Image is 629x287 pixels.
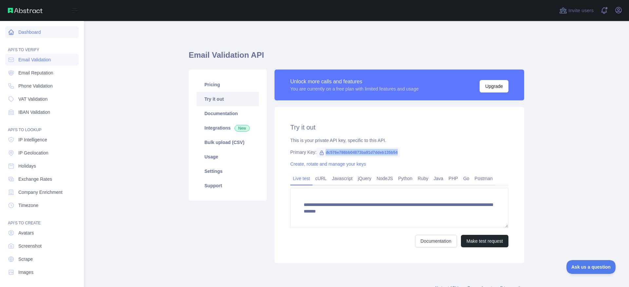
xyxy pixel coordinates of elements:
a: Create, rotate and manage your keys [290,161,366,167]
div: API'S TO CREATE [5,213,79,226]
a: Java [431,173,446,184]
a: NodeJS [374,173,395,184]
span: dc576e786bb04873ba91d7ddeb135b54 [316,148,400,157]
div: API'S TO VERIFY [5,39,79,52]
a: Usage [197,150,259,164]
a: Javascript [329,173,355,184]
a: Settings [197,164,259,178]
span: Exchange Rates [18,176,52,182]
span: VAT Validation [18,96,48,102]
span: Screenshot [18,243,42,249]
a: Documentation [415,235,457,247]
a: VAT Validation [5,93,79,105]
div: Primary Key: [290,149,508,155]
a: Exchange Rates [5,173,79,185]
a: Scrape [5,253,79,265]
a: Images [5,266,79,278]
a: Python [395,173,415,184]
a: jQuery [355,173,374,184]
a: Timezone [5,199,79,211]
a: Documentation [197,106,259,121]
div: API'S TO LOOKUP [5,119,79,133]
span: IBAN Validation [18,109,50,115]
a: Go [461,173,472,184]
iframe: Toggle Customer Support [566,260,616,274]
button: Make test request [461,235,508,247]
a: Phone Validation [5,80,79,92]
a: IP Intelligence [5,134,79,146]
a: Pricing [197,77,259,92]
a: Company Enrichment [5,186,79,198]
img: Abstract API [8,8,43,13]
h2: Try it out [290,123,508,132]
a: Integrations New [197,121,259,135]
span: Images [18,269,33,276]
span: Holidays [18,163,36,169]
a: cURL [313,173,329,184]
span: Phone Validation [18,83,53,89]
a: Holidays [5,160,79,172]
a: Email Reputation [5,67,79,79]
a: Live test [290,173,313,184]
div: This is your private API key, specific to this API. [290,137,508,144]
span: Email Validation [18,56,51,63]
span: Avatars [18,230,34,236]
a: Try it out [197,92,259,106]
a: Email Validation [5,54,79,66]
span: Timezone [18,202,38,209]
div: Unlock more calls and features [290,78,419,86]
div: You are currently on a free plan with limited features and usage [290,86,419,92]
span: New [235,125,250,132]
span: IP Intelligence [18,136,47,143]
button: Upgrade [480,80,508,92]
span: Email Reputation [18,70,53,76]
span: IP Geolocation [18,150,48,156]
a: Support [197,178,259,193]
a: Avatars [5,227,79,239]
span: Invite users [568,7,594,14]
a: Dashboard [5,26,79,38]
a: Postman [472,173,495,184]
a: PHP [446,173,461,184]
a: IP Geolocation [5,147,79,159]
a: Ruby [415,173,431,184]
span: Company Enrichment [18,189,63,195]
a: Screenshot [5,240,79,252]
a: IBAN Validation [5,106,79,118]
h1: Email Validation API [189,50,524,66]
button: Invite users [558,5,595,16]
a: Bulk upload (CSV) [197,135,259,150]
span: Scrape [18,256,33,262]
